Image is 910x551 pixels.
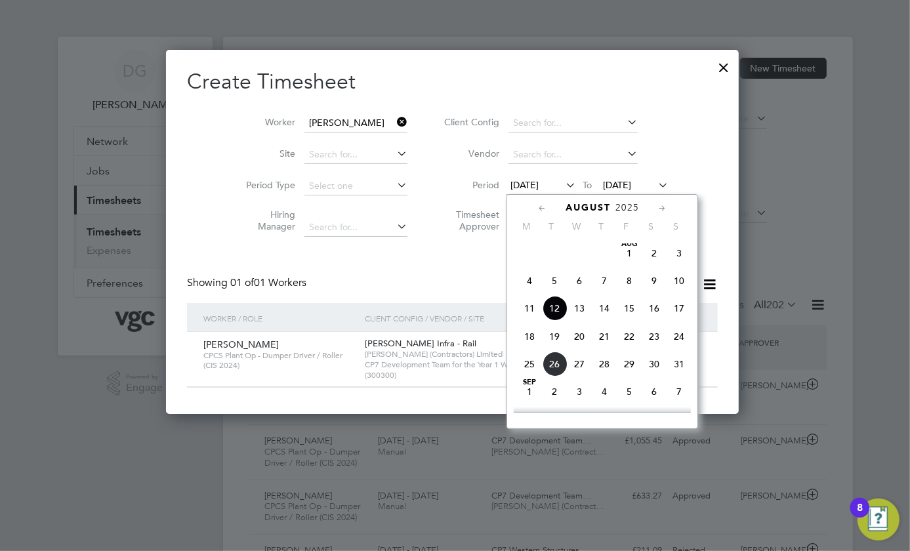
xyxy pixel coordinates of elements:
[617,296,642,321] span: 15
[642,241,667,266] span: 2
[236,116,295,128] label: Worker
[542,324,567,349] span: 19
[613,220,638,232] span: F
[564,220,589,232] span: W
[592,379,617,404] span: 4
[667,379,692,404] span: 7
[567,379,592,404] span: 3
[440,148,499,159] label: Vendor
[230,276,254,289] span: 01 of
[642,296,667,321] span: 16
[857,508,863,525] div: 8
[510,179,539,191] span: [DATE]
[638,220,663,232] span: S
[579,176,596,194] span: To
[663,220,688,232] span: S
[187,68,718,96] h2: Create Timesheet
[592,352,617,377] span: 28
[517,352,542,377] span: 25
[542,379,567,404] span: 2
[642,268,667,293] span: 9
[642,379,667,404] span: 6
[542,352,567,377] span: 26
[615,202,639,213] span: 2025
[642,324,667,349] span: 23
[304,177,407,195] input: Select one
[304,114,407,133] input: Search for...
[440,209,499,232] label: Timesheet Approver
[567,352,592,377] span: 27
[566,202,611,213] span: August
[517,379,542,404] span: 1
[617,241,642,266] span: 1
[667,296,692,321] span: 17
[667,324,692,349] span: 24
[617,324,642,349] span: 22
[236,209,295,232] label: Hiring Manager
[858,499,900,541] button: Open Resource Center, 8 new notifications
[542,268,567,293] span: 5
[617,352,642,377] span: 29
[539,220,564,232] span: T
[203,338,279,350] span: [PERSON_NAME]
[203,350,355,371] span: CPCS Plant Op - Dumper Driver / Roller (CIS 2024)
[642,352,667,377] span: 30
[200,303,362,333] div: Worker / Role
[440,116,499,128] label: Client Config
[517,379,542,386] span: Sep
[187,276,309,290] div: Showing
[304,146,407,164] input: Search for...
[230,276,306,289] span: 01 Workers
[365,338,476,349] span: [PERSON_NAME] Infra - Rail
[236,148,295,159] label: Site
[617,268,642,293] span: 8
[508,114,638,133] input: Search for...
[365,359,600,380] span: CP7 Development Team for the Year 1 Western Structures (300300)
[567,268,592,293] span: 6
[517,324,542,349] span: 18
[667,352,692,377] span: 31
[514,220,539,232] span: M
[508,146,638,164] input: Search for...
[567,324,592,349] span: 20
[304,218,407,237] input: Search for...
[517,268,542,293] span: 4
[617,379,642,404] span: 5
[592,296,617,321] span: 14
[667,268,692,293] span: 10
[617,241,642,247] span: Aug
[592,324,617,349] span: 21
[362,303,604,333] div: Client Config / Vendor / Site
[440,179,499,191] label: Period
[592,268,617,293] span: 7
[567,296,592,321] span: 13
[365,349,600,359] span: [PERSON_NAME] (Contractors) Limited
[542,296,567,321] span: 12
[236,179,295,191] label: Period Type
[589,220,613,232] span: T
[603,179,631,191] span: [DATE]
[667,241,692,266] span: 3
[517,296,542,321] span: 11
